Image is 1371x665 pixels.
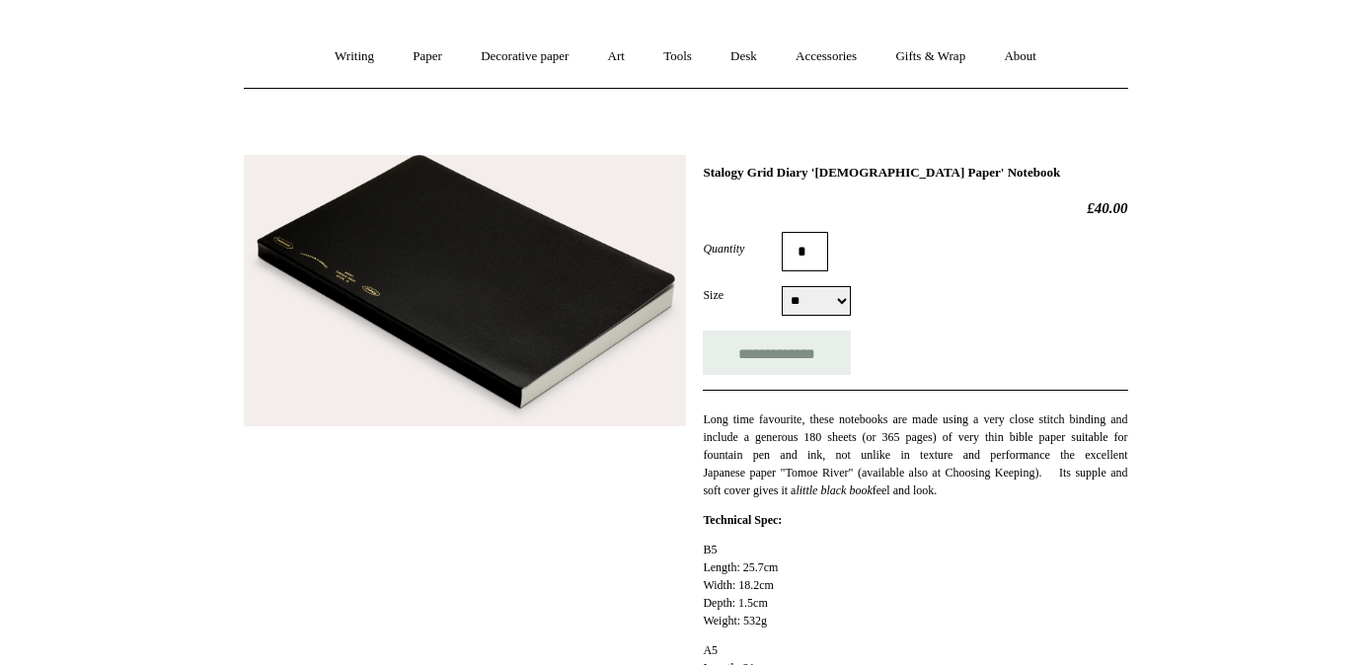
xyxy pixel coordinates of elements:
[703,240,782,258] label: Quantity
[590,31,643,83] a: Art
[244,155,686,427] img: Stalogy Grid Diary 'Bible Paper' Notebook
[703,199,1127,217] h2: £40.00
[986,31,1054,83] a: About
[463,31,586,83] a: Decorative paper
[703,541,1127,629] p: B5 Length: 25.7cm Width: 18.2cm Depth: 1.5cm Weight: 532g
[703,165,1127,181] h1: Stalogy Grid Diary '[DEMOGRAPHIC_DATA] Paper' Notebook
[646,31,710,83] a: Tools
[703,513,782,527] strong: Technical Spec:
[703,286,782,304] label: Size
[395,31,460,83] a: Paper
[796,483,872,497] em: little black book
[778,31,875,83] a: Accessories
[877,31,983,83] a: Gifts & Wrap
[703,410,1127,499] p: Long time favourite, these notebooks are made using a very close stitch binding and include a gen...
[713,31,775,83] a: Desk
[317,31,392,83] a: Writing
